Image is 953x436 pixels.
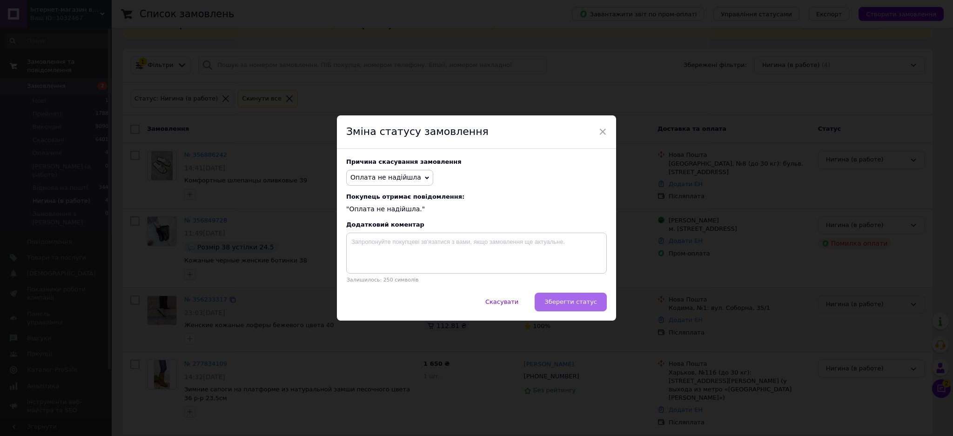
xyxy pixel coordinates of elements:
[346,193,607,214] div: "Оплата не надійшла."
[535,293,607,311] button: Зберегти статус
[544,298,597,305] span: Зберегти статус
[346,221,607,228] div: Додатковий коментар
[337,115,616,149] div: Зміна статусу замовлення
[346,193,607,200] span: Покупець отримає повідомлення:
[346,277,607,283] p: Залишилось: 250 символів
[346,158,607,165] div: Причина скасування замовлення
[350,174,421,181] span: Оплата не надійшла
[476,293,528,311] button: Скасувати
[598,124,607,140] span: ×
[485,298,518,305] span: Скасувати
